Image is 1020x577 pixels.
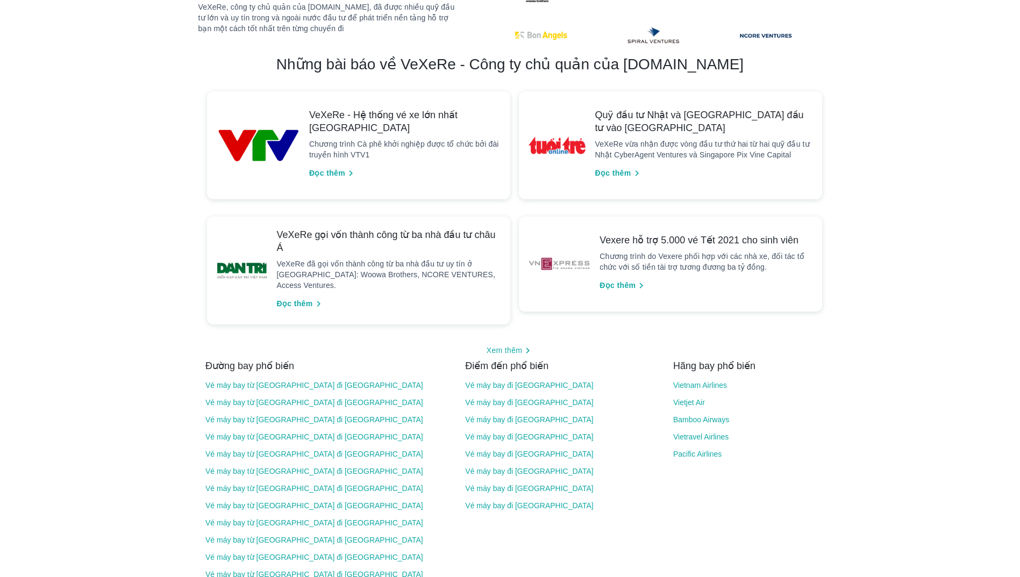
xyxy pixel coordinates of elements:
[205,553,451,561] a: Vé máy bay từ [GEOGRAPHIC_DATA] đi [GEOGRAPHIC_DATA]
[198,2,458,34] p: VeXeRe, công ty chủ quản của [DOMAIN_NAME], đã được nhiều quỹ đầu tư lớn và uy tín trong và ngoài...
[600,251,813,272] p: Chương trình do Vexere phối hợp với các nhà xe, đối tác tổ chức với số tiền tài trợ tương đương b...
[465,501,659,510] a: Vé máy bay đi [GEOGRAPHIC_DATA]
[305,164,361,182] button: Đọc thêm
[276,55,744,74] h2: Những bài báo về VeXeRe - Công ty chủ quản của [DOMAIN_NAME]
[205,467,451,475] a: Vé máy bay từ [GEOGRAPHIC_DATA] đi [GEOGRAPHIC_DATA]
[465,484,659,493] a: Vé máy bay đi [GEOGRAPHIC_DATA]
[309,168,356,179] a: Đọc thêm
[739,16,793,55] img: logo
[205,432,451,441] a: Vé máy bay từ [GEOGRAPHIC_DATA] đi [GEOGRAPHIC_DATA]
[205,484,451,493] a: Vé máy bay từ [GEOGRAPHIC_DATA] đi [GEOGRAPHIC_DATA]
[673,398,815,407] a: Vietjet Air
[465,381,659,390] a: Vé máy bay đi [GEOGRAPHIC_DATA]
[465,415,659,424] a: Vé máy bay đi [GEOGRAPHIC_DATA]
[673,381,815,390] a: Vietnam Airlines
[205,518,451,527] a: Vé máy bay từ [GEOGRAPHIC_DATA] đi [GEOGRAPHIC_DATA]
[276,258,501,291] p: VeXeRe đã gọi vốn thành công từ ba nhà đầu tư uy tín ở [GEOGRAPHIC_DATA]: Woowa Brothers, NCORE V...
[205,415,451,424] a: Vé máy bay từ [GEOGRAPHIC_DATA] đi [GEOGRAPHIC_DATA]
[595,109,813,134] span: Quỹ đầu tư Nhật và [GEOGRAPHIC_DATA] đầu tư vào [GEOGRAPHIC_DATA]
[205,450,451,458] a: Vé máy bay từ [GEOGRAPHIC_DATA] đi [GEOGRAPHIC_DATA]
[600,280,647,291] a: Đọc thêm
[309,109,502,134] span: VeXeRe - Hệ thống vé xe lớn nhất [GEOGRAPHIC_DATA]
[673,415,815,424] a: Bamboo Airways
[595,139,813,160] p: VeXeRe vừa nhận được vòng đầu tư thứ hai từ hai quỹ đầu tư Nhật CyberAgent Ventures và Singapore ...
[673,359,815,372] div: Hãng bay phổ biến
[309,168,345,179] span: Đọc thêm
[465,467,659,475] a: Vé máy bay đi [GEOGRAPHIC_DATA]
[482,342,538,359] button: Xem thêm
[309,139,502,160] p: Chương trình Cà phê khởi nghiệp được tổ chức bởi đài truyền hình VTV1
[487,345,534,356] a: Xem thêm
[600,280,636,291] span: Đọc thêm
[465,450,659,458] a: Vé máy bay đi [GEOGRAPHIC_DATA]
[276,228,501,254] span: VeXeRe gọi vốn thành công từ ba nhà đầu tư châu Á
[216,259,268,281] img: banner
[673,450,815,458] a: Pacific Airlines
[216,128,301,163] img: banner
[205,398,451,407] a: Vé máy bay từ [GEOGRAPHIC_DATA] đi [GEOGRAPHIC_DATA]
[465,359,659,372] div: Điểm đến phổ biến
[590,164,646,182] button: Đọc thêm
[595,168,642,179] a: Đọc thêm
[205,536,451,544] a: Vé máy bay từ [GEOGRAPHIC_DATA] đi [GEOGRAPHIC_DATA]
[205,359,451,372] div: Đường bay phổ biến
[276,298,312,309] span: Đọc thêm
[205,501,451,510] a: Vé máy bay từ [GEOGRAPHIC_DATA] đi [GEOGRAPHIC_DATA]
[514,16,568,55] img: logo
[527,251,591,277] img: banner
[595,277,651,294] button: Đọc thêm
[465,398,659,407] a: Vé máy bay đi [GEOGRAPHIC_DATA]
[272,295,328,313] button: Đọc thêm
[276,298,324,309] a: Đọc thêm
[600,234,813,247] span: Vexere hỗ trợ 5.000 vé Tết 2021 cho sinh viên
[465,432,659,441] a: Vé máy bay đi [GEOGRAPHIC_DATA]
[527,133,587,157] img: banner
[205,381,451,390] a: Vé máy bay từ [GEOGRAPHIC_DATA] đi [GEOGRAPHIC_DATA]
[595,168,631,179] span: Đọc thêm
[673,432,815,441] a: Vietravel Airlines
[626,16,680,55] img: logo
[487,345,523,356] span: Xem thêm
